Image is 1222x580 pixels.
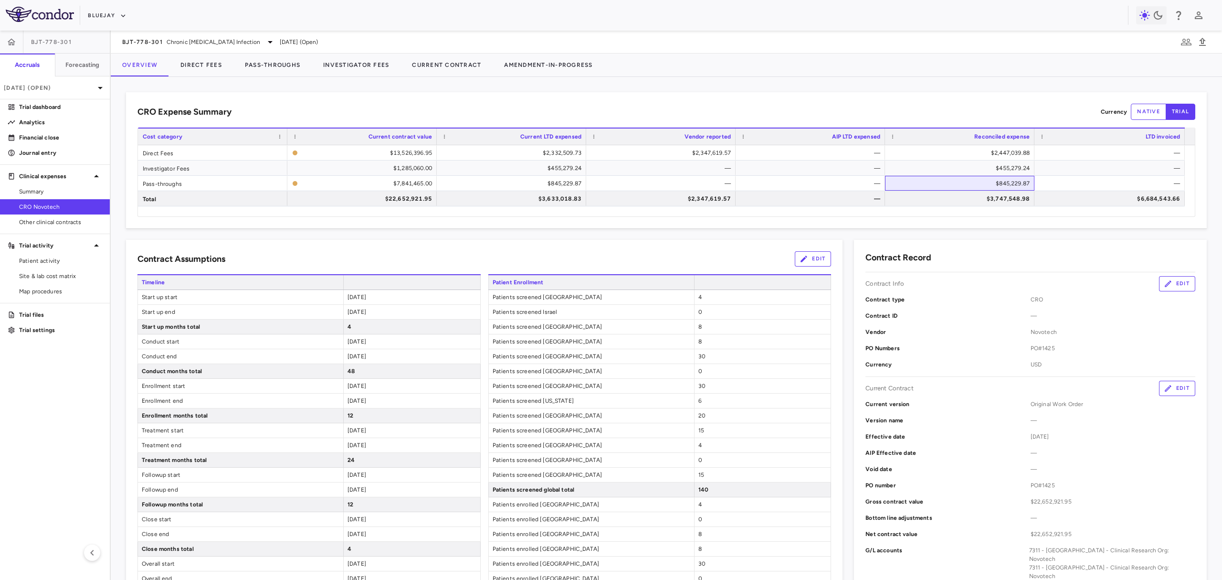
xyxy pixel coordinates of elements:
[489,364,694,378] span: Patients screened [GEOGRAPHIC_DATA]
[137,253,225,266] h6: Contract Assumptions
[348,457,355,463] span: 24
[489,408,694,423] span: Patients screened [GEOGRAPHIC_DATA]
[138,483,343,497] span: Followup end
[489,334,694,349] span: Patients screened [GEOGRAPHIC_DATA]
[974,133,1030,140] span: Reconciled expense
[489,512,694,526] span: Patients enrolled [GEOGRAPHIC_DATA]
[1031,514,1195,522] span: —
[348,472,366,478] span: [DATE]
[138,191,287,206] div: Total
[1146,133,1180,140] span: LTD invoiced
[4,84,95,92] p: [DATE] (Open)
[348,323,351,330] span: 4
[138,176,287,191] div: Pass-throughs
[744,191,880,206] div: —
[137,275,343,290] span: Timeline
[698,516,702,523] span: 0
[1031,465,1195,473] span: —
[19,218,102,226] span: Other clinical contracts
[1043,161,1180,176] div: —
[489,527,694,541] span: Patients enrolled [GEOGRAPHIC_DATA]
[744,145,880,161] div: —
[138,290,343,304] span: Start up start
[445,191,581,206] div: $3,633,018.83
[865,344,1030,353] p: PO Numbers
[489,453,694,467] span: Patients screened [GEOGRAPHIC_DATA]
[302,145,432,161] div: $13,526,396.95
[138,497,343,512] span: Followup months total
[488,275,694,290] span: Patient Enrollment
[1031,481,1195,490] span: PO#1425
[348,353,366,360] span: [DATE]
[520,133,581,140] span: Current LTD expensed
[1159,381,1195,396] button: Edit
[865,432,1030,441] p: Effective date
[489,305,694,319] span: Patients screened Israel
[138,379,343,393] span: Enrollment start
[19,133,102,142] p: Financial close
[698,546,702,552] span: 8
[1031,416,1195,425] span: —
[698,560,706,567] span: 30
[489,497,694,512] span: Patients enrolled [GEOGRAPHIC_DATA]
[865,251,931,264] h6: Contract Record
[489,557,694,571] span: Patients enrolled [GEOGRAPHIC_DATA]
[280,38,318,46] span: [DATE] (Open)
[138,423,343,438] span: Treatment start
[489,542,694,556] span: Patients enrolled [GEOGRAPHIC_DATA]
[865,530,1030,538] p: Net contract value
[348,531,366,537] span: [DATE]
[1031,497,1195,506] span: $22,652,921.95
[348,368,355,375] span: 48
[865,481,1030,490] p: PO number
[348,397,366,404] span: [DATE]
[1031,344,1195,353] span: PO#1425
[19,326,102,334] p: Trial settings
[348,309,366,315] span: [DATE]
[698,368,702,375] span: 0
[31,38,72,46] span: BJT-778-301
[865,279,904,288] p: Contract Info
[865,465,1030,473] p: Void date
[865,416,1030,425] p: Version name
[348,442,366,449] span: [DATE]
[1101,107,1127,116] p: Currency
[489,394,694,408] span: Patients screened [US_STATE]
[1029,546,1195,563] div: 7311 - [GEOGRAPHIC_DATA] - Clinical Research Org: Novotech
[292,146,432,160] span: The contract record and uploaded budget values do not match. Please review the contract record an...
[6,7,74,22] img: logo-full-SnFGN8VE.png
[865,311,1030,320] p: Contract ID
[1031,295,1195,304] span: CRO
[865,295,1030,304] p: Contract type
[1031,432,1195,441] span: [DATE]
[19,241,91,250] p: Trial activity
[348,560,366,567] span: [DATE]
[698,338,702,345] span: 8
[489,290,694,304] span: Patients screened [GEOGRAPHIC_DATA]
[296,191,432,206] div: $22,652,921.95
[348,427,366,434] span: [DATE]
[1031,449,1195,457] span: —
[894,176,1030,191] div: $845,229.87
[698,397,702,404] span: 6
[138,334,343,349] span: Conduct start
[1043,191,1180,206] div: $6,684,543.66
[489,423,694,438] span: Patients screened [GEOGRAPHIC_DATA]
[698,323,702,330] span: 8
[795,251,831,267] button: Edit
[698,442,702,449] span: 4
[489,438,694,452] span: Patients screened [GEOGRAPHIC_DATA]
[1131,104,1166,120] button: native
[348,412,353,419] span: 12
[698,309,702,315] span: 0
[865,514,1030,522] p: Bottom line adjustments
[138,438,343,452] span: Treatment end
[1031,311,1195,320] span: —
[865,328,1030,336] p: Vendor
[138,145,287,160] div: Direct Fees
[698,486,708,493] span: 140
[744,176,880,191] div: —
[400,54,493,76] button: Current Contract
[138,349,343,364] span: Conduct end
[489,468,694,482] span: Patients screened [GEOGRAPHIC_DATA]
